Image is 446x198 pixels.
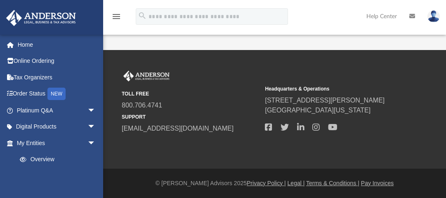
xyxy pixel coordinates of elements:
a: Terms & Conditions | [306,180,359,186]
a: Platinum Q&Aarrow_drop_down [6,102,108,119]
a: Privacy Policy | [247,180,286,186]
a: CTA Hub [12,167,108,184]
span: arrow_drop_down [87,135,104,152]
a: Online Ordering [6,53,108,69]
div: NEW [47,88,66,100]
small: TOLL FREE [122,90,259,98]
i: search [138,11,147,20]
img: User Pic [427,10,440,22]
a: Overview [12,151,108,168]
a: Pay Invoices [361,180,394,186]
a: My Entitiesarrow_drop_down [6,135,108,151]
small: SUPPORT [122,113,259,121]
a: Legal | [288,180,305,186]
img: Anderson Advisors Platinum Portal [4,10,78,26]
a: Home [6,36,108,53]
a: [EMAIL_ADDRESS][DOMAIN_NAME] [122,125,234,132]
a: 800.706.4741 [122,102,162,109]
span: arrow_drop_down [87,102,104,119]
a: Tax Organizers [6,69,108,86]
a: Digital Productsarrow_drop_down [6,119,108,135]
i: menu [111,12,121,21]
small: Headquarters & Operations [265,85,402,93]
a: [STREET_ADDRESS][PERSON_NAME] [265,97,385,104]
img: Anderson Advisors Platinum Portal [122,71,171,81]
span: arrow_drop_down [87,119,104,136]
a: [GEOGRAPHIC_DATA][US_STATE] [265,107,370,114]
a: Order StatusNEW [6,86,108,103]
div: © [PERSON_NAME] Advisors 2025 [103,179,446,188]
a: menu [111,16,121,21]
